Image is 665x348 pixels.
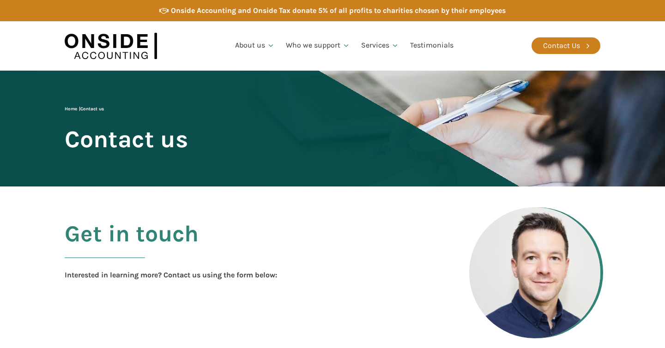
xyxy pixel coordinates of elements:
div: Interested in learning more? Contact us using the form below: [65,269,277,281]
a: Testimonials [405,30,459,61]
span: Contact us [65,126,188,152]
a: Contact Us [532,37,600,54]
span: Contact us [80,106,104,112]
div: Contact Us [543,40,580,52]
img: Onside Accounting [65,28,157,64]
a: Home [65,106,77,112]
h2: Get in touch [65,221,199,269]
a: Services [356,30,405,61]
a: About us [230,30,280,61]
span: | [65,106,104,112]
div: Onside Accounting and Onside Tax donate 5% of all profits to charities chosen by their employees [171,5,506,17]
a: Who we support [280,30,356,61]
